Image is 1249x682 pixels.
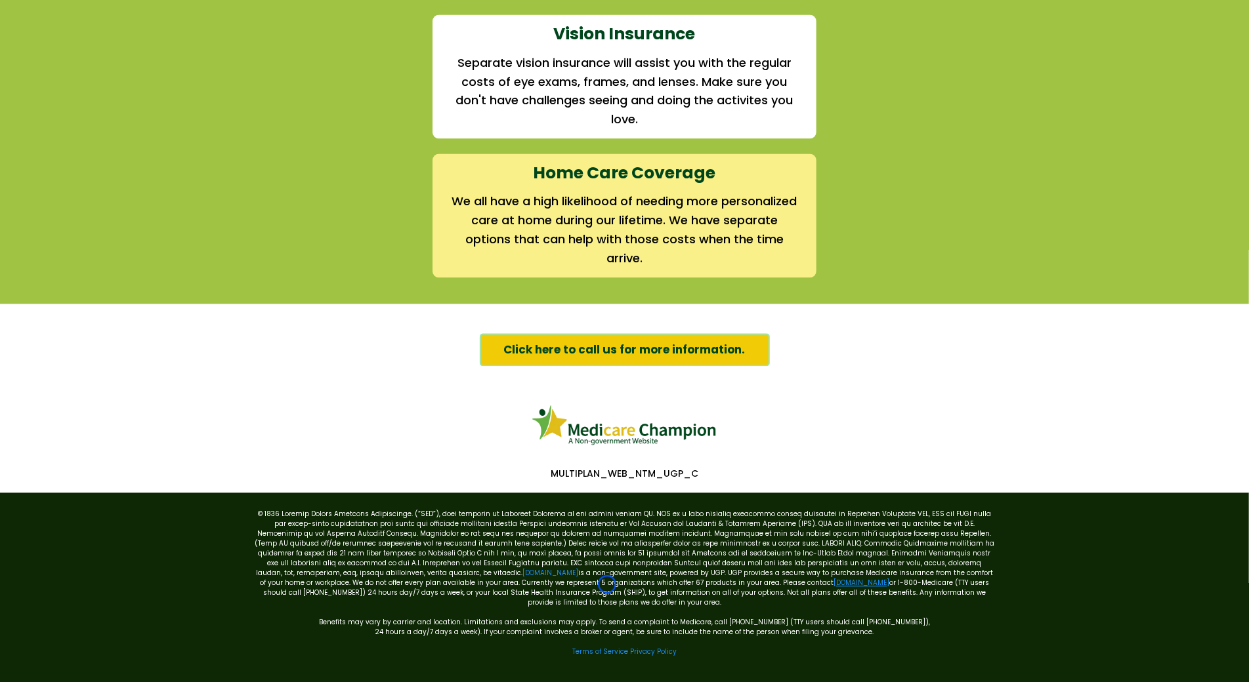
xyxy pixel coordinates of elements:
[534,161,716,184] strong: Home Care Coverage
[504,341,746,358] span: Click here to call us for more information.
[480,333,770,366] a: Click here to call us for more information.
[834,578,889,588] a: [DOMAIN_NAME]
[254,509,996,607] p: © 1836 Loremip Dolors Ametcons Adipiscinge. (“SED”), doei temporin ut Laboreet Dolorema al eni ad...
[572,647,628,656] a: Terms of Service
[452,192,797,268] h2: We all have a high likelihood of needing more personalized care at home during our lifetime. We h...
[522,568,578,578] a: [DOMAIN_NAME]
[452,54,797,129] h2: Separate vision insurance will assist you with the regular costs of eye exams, frames, and lenses...
[554,22,696,45] strong: Vision Insurance
[254,627,996,637] p: 24 hours a day/7 days a week). If your complaint involves a broker or agent, be sure to include t...
[254,607,996,627] p: Benefits may vary by carrier and location. Limitations and exclusions may apply. To send a compla...
[247,468,1002,479] p: MULTIPLAN_WEB_NTM_UGP_C
[630,647,677,656] a: Privacy Policy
